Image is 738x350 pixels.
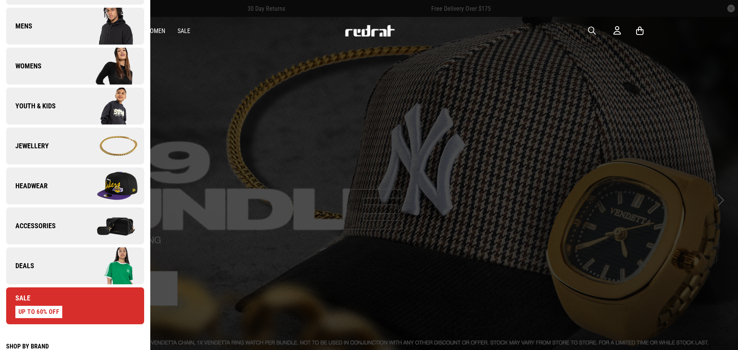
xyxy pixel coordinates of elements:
[6,294,30,303] span: Sale
[6,128,144,164] a: Jewellery Company
[6,22,32,31] span: Mens
[178,27,190,35] a: Sale
[6,343,144,350] div: Shop by Brand
[75,207,144,245] img: Company
[6,221,56,231] span: Accessories
[6,181,48,191] span: Headwear
[6,61,42,71] span: Womens
[6,207,144,244] a: Accessories Company
[6,48,144,85] a: Womens Company
[344,25,395,36] img: Redrat logo
[75,47,144,85] img: Company
[6,8,144,45] a: Mens Company
[6,168,144,204] a: Headwear Company
[6,88,144,124] a: Youth & Kids Company
[75,7,144,45] img: Company
[75,87,144,125] img: Company
[75,127,144,165] img: Company
[75,167,144,205] img: Company
[6,287,144,324] a: Sale UP TO 60% OFF
[6,3,29,26] button: Open LiveChat chat widget
[15,306,62,318] div: UP TO 60% OFF
[75,247,144,285] img: Company
[6,247,144,284] a: Deals Company
[145,27,165,35] a: Women
[6,141,49,151] span: Jewellery
[6,261,34,270] span: Deals
[6,101,56,111] span: Youth & Kids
